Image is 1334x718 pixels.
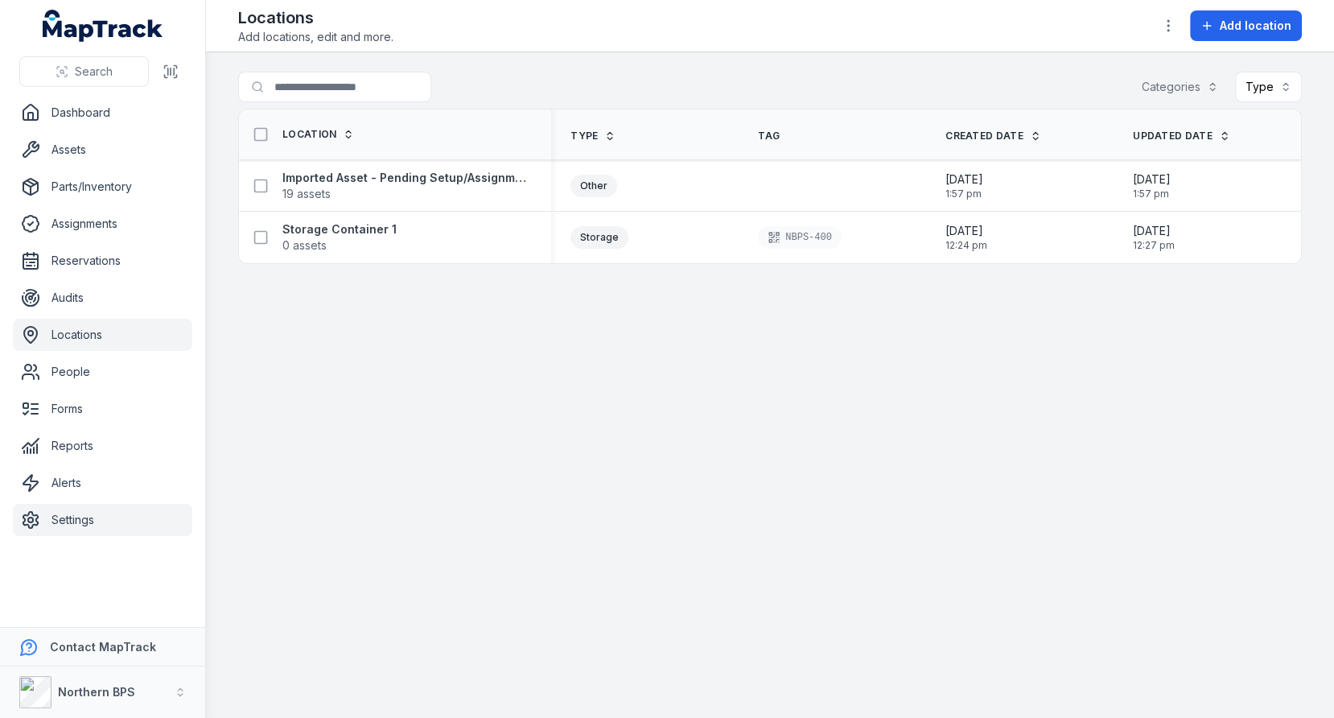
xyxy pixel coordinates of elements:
[13,171,192,203] a: Parts/Inventory
[1131,72,1229,102] button: Categories
[75,64,113,80] span: Search
[945,223,987,252] time: 05/09/2025, 12:24:54 pm
[282,221,397,254] a: Storage Container 10 assets
[1133,223,1175,239] span: [DATE]
[945,171,983,200] time: 25/09/2025, 1:57:17 pm
[282,170,532,202] a: Imported Asset - Pending Setup/Assignment19 assets
[282,186,331,202] span: 19 assets
[1190,10,1302,41] button: Add location
[13,319,192,351] a: Locations
[570,175,617,197] div: Other
[13,282,192,314] a: Audits
[945,130,1023,142] span: Created Date
[1220,18,1291,34] span: Add location
[282,170,532,186] strong: Imported Asset - Pending Setup/Assignment
[50,640,156,654] strong: Contact MapTrack
[1133,223,1175,252] time: 05/09/2025, 12:27:09 pm
[570,130,616,142] a: Type
[282,128,354,141] a: Location
[13,467,192,499] a: Alerts
[1133,188,1171,200] span: 1:57 pm
[13,134,192,166] a: Assets
[13,430,192,462] a: Reports
[1133,130,1213,142] span: Updated Date
[238,29,393,45] span: Add locations, edit and more.
[13,208,192,240] a: Assignments
[1133,171,1171,200] time: 25/09/2025, 1:57:17 pm
[1235,72,1302,102] button: Type
[13,97,192,129] a: Dashboard
[13,245,192,277] a: Reservations
[945,188,983,200] span: 1:57 pm
[1133,239,1175,252] span: 12:27 pm
[570,130,598,142] span: Type
[13,393,192,425] a: Forms
[1133,130,1230,142] a: Updated Date
[1133,171,1171,188] span: [DATE]
[945,171,983,188] span: [DATE]
[13,356,192,388] a: People
[282,221,397,237] strong: Storage Container 1
[58,685,135,699] strong: Northern BPS
[758,130,780,142] span: Tag
[945,223,987,239] span: [DATE]
[13,504,192,536] a: Settings
[19,56,149,87] button: Search
[758,226,842,249] div: NBPS-400
[570,226,628,249] div: Storage
[945,130,1041,142] a: Created Date
[945,239,987,252] span: 12:24 pm
[282,237,327,254] span: 0 assets
[282,128,336,141] span: Location
[238,6,393,29] h2: Locations
[43,10,163,42] a: MapTrack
